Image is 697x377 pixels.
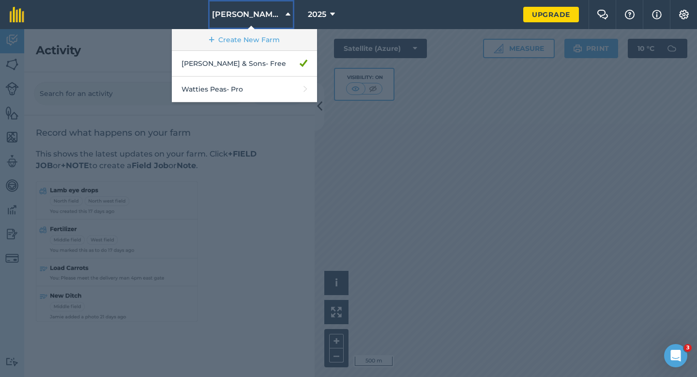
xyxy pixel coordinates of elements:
iframe: Intercom live chat [664,344,687,367]
img: fieldmargin Logo [10,7,24,22]
a: Watties Peas- Pro [172,77,317,102]
img: svg+xml;base64,PHN2ZyB4bWxucz0iaHR0cDovL3d3dy53My5vcmcvMjAwMC9zdmciIHdpZHRoPSIxNyIgaGVpZ2h0PSIxNy... [652,9,662,20]
img: A cog icon [678,10,690,19]
span: 3 [684,344,692,352]
a: Upgrade [523,7,579,22]
img: A question mark icon [624,10,636,19]
img: Two speech bubbles overlapping with the left bubble in the forefront [597,10,608,19]
span: [PERSON_NAME] & Sons [212,9,282,20]
span: 2025 [308,9,326,20]
a: [PERSON_NAME] & Sons- Free [172,51,317,77]
a: Create New Farm [172,29,317,51]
